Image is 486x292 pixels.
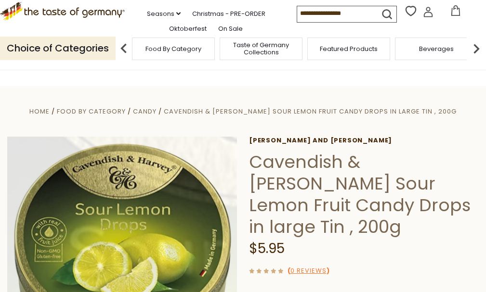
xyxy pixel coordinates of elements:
a: Cavendish & [PERSON_NAME] Sour Lemon Fruit Candy Drops in large Tin , 200g [164,107,457,116]
a: Home [29,107,50,116]
a: Food By Category [145,45,201,52]
img: next arrow [467,39,486,58]
a: Taste of Germany Collections [223,41,300,56]
span: ( ) [288,266,329,275]
a: Christmas - PRE-ORDER [192,9,265,19]
a: [PERSON_NAME] and [PERSON_NAME] [249,137,479,144]
a: Beverages [419,45,454,52]
span: $5.95 [249,239,285,258]
a: Seasons [147,9,181,19]
a: Candy [133,107,157,116]
a: On Sale [218,24,243,34]
img: previous arrow [114,39,133,58]
h1: Cavendish & [PERSON_NAME] Sour Lemon Fruit Candy Drops in large Tin , 200g [249,151,479,238]
a: Oktoberfest [169,24,207,34]
a: 0 Reviews [290,266,327,276]
a: Food By Category [57,107,126,116]
a: Featured Products [320,45,378,52]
